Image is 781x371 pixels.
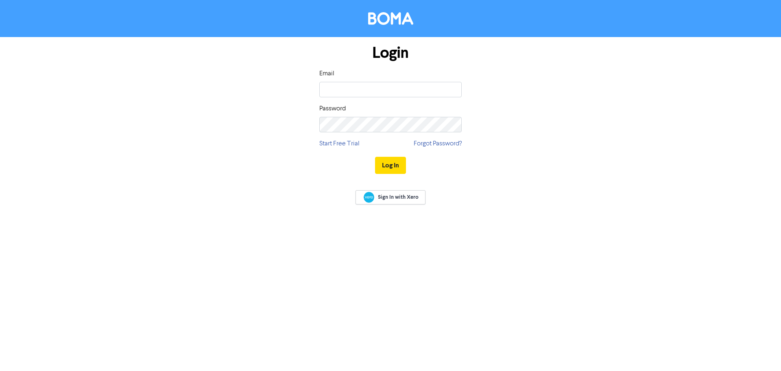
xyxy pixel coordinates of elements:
label: Password [319,104,346,114]
span: Sign In with Xero [378,193,419,201]
img: Xero logo [364,192,374,203]
a: Forgot Password? [414,139,462,149]
a: Sign In with Xero [356,190,425,204]
button: Log In [375,157,406,174]
a: Start Free Trial [319,139,360,149]
h1: Login [319,44,462,62]
img: BOMA Logo [368,12,413,25]
label: Email [319,69,334,79]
